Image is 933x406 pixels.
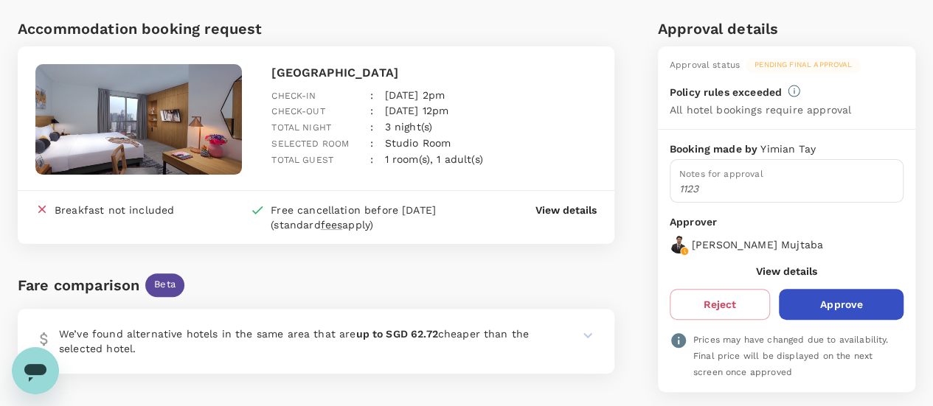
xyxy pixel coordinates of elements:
[385,136,451,150] p: Studio Room
[385,103,449,118] p: [DATE] 12pm
[59,326,544,356] p: We’ve found alternative hotels in the same area that are cheaper than the selected hotel.
[385,88,445,102] p: [DATE] 2pm
[693,335,889,377] span: Prices may have changed due to availability. Final price will be displayed on the next screen onc...
[18,17,313,41] h6: Accommodation booking request
[321,219,343,231] span: fees
[271,64,596,82] p: [GEOGRAPHIC_DATA]
[355,328,437,340] b: up to SGD 62.72
[35,64,242,175] img: hotel
[145,278,184,292] span: Beta
[746,60,861,70] span: Pending final approval
[358,108,372,136] div: :
[358,91,372,119] div: :
[358,140,372,168] div: :
[385,119,433,134] p: 3 night(s)
[271,91,316,101] span: Check-in
[18,273,139,297] div: Fare comparison
[271,122,331,133] span: Total night
[779,289,903,320] button: Approve
[670,58,740,73] div: Approval status
[385,152,483,167] p: 1 room(s), 1 adult(s)
[679,181,894,196] p: 1123
[658,17,915,41] h6: Approval details
[55,203,174,217] div: Breakfast not included
[670,141,760,156] p: Booking made by
[679,169,763,179] span: Notes for approval
[535,203,597,217] button: View details
[670,85,782,99] p: Policy rules exceeded
[692,237,823,252] p: [PERSON_NAME] Mujtaba
[760,141,816,156] p: Yimian Tay
[756,265,817,277] button: View details
[670,289,771,320] button: Reject
[271,139,349,149] span: Selected room
[271,203,477,232] div: Free cancellation before [DATE] (standard apply)
[670,102,851,117] p: All hotel bookings require approval
[271,106,325,116] span: Check-out
[271,155,333,165] span: Total guest
[12,347,59,394] iframe: Button to launch messaging window
[358,76,372,104] div: :
[670,214,903,230] p: Approver
[358,124,372,152] div: :
[670,236,687,253] img: avatar-688dc3ae75335.png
